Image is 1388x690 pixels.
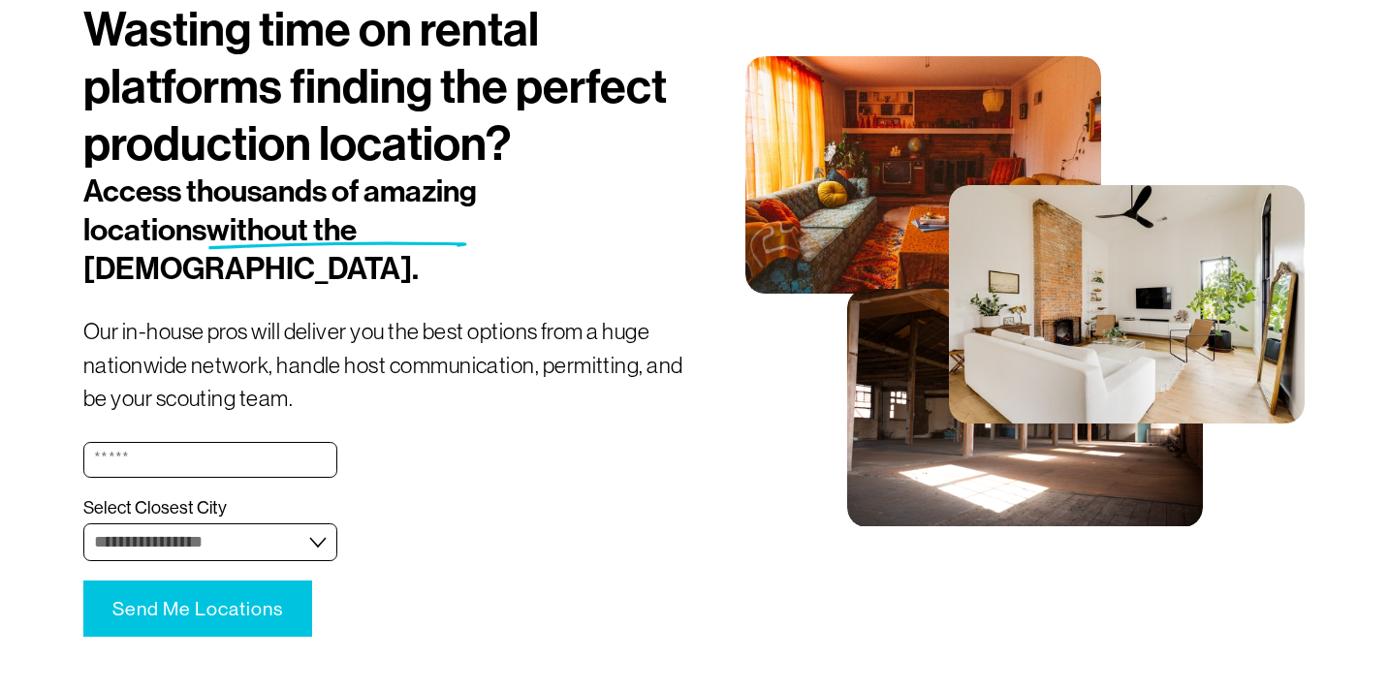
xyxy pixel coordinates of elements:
span: Send Me Locations [112,598,283,619]
span: Select Closest City [83,497,227,519]
select: Select Closest City [83,523,338,561]
h2: Access thousands of amazing locations [83,172,592,289]
p: Our in-house pros will deliver you the best options from a huge nationwide network, handle host c... [83,315,694,416]
button: Send Me LocationsSend Me Locations [83,580,312,637]
h1: Wasting time on rental platforms finding the perfect production location? [83,1,694,172]
span: without the [DEMOGRAPHIC_DATA]. [83,211,419,287]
